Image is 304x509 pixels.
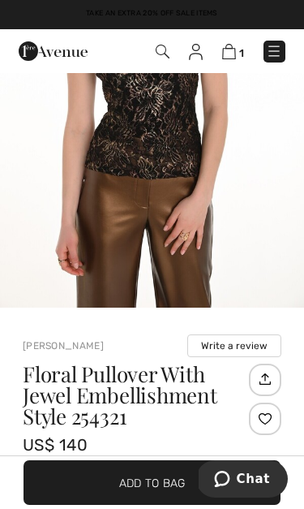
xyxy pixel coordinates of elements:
[187,334,281,357] button: Write a review
[23,364,238,427] h1: Floral Pullover With Jewel Embellishment Style 254321
[251,365,278,393] img: Share
[86,9,218,17] a: Take an Extra 20% Off Sale Items
[222,44,236,59] img: Shopping Bag
[239,47,244,59] span: 1
[119,474,186,491] span: Add to Bag
[19,41,88,61] img: 1ère Avenue
[23,435,88,455] span: US$ 140
[23,340,104,352] a: [PERSON_NAME]
[189,44,203,60] img: My Info
[24,460,280,505] button: Add to Bag
[266,43,282,59] img: Menu
[222,43,244,60] a: 1
[199,460,288,501] iframe: Opens a widget where you can chat to one of our agents
[156,45,169,58] img: Search
[19,44,88,58] a: 1ère Avenue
